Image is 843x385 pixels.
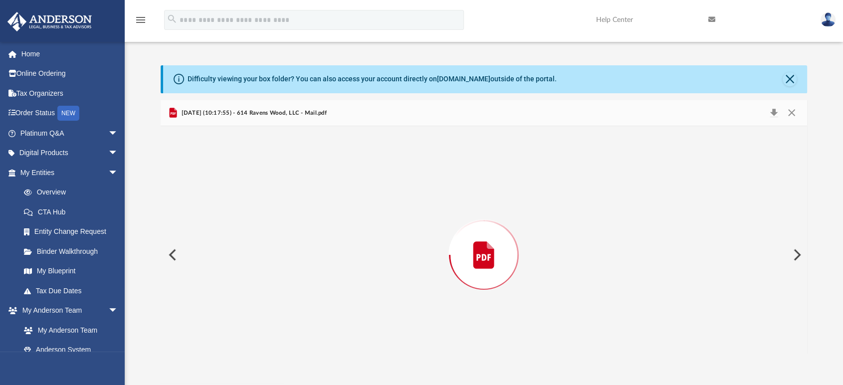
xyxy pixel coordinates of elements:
[14,320,123,340] a: My Anderson Team
[4,12,95,31] img: Anderson Advisors Platinum Portal
[135,14,147,26] i: menu
[108,143,128,164] span: arrow_drop_down
[57,106,79,121] div: NEW
[7,44,133,64] a: Home
[14,340,128,360] a: Anderson System
[7,64,133,84] a: Online Ordering
[437,75,490,83] a: [DOMAIN_NAME]
[14,222,133,242] a: Entity Change Request
[135,19,147,26] a: menu
[179,109,327,118] span: [DATE] (10:17:55) - 614 Ravens Wood, LLC - Mail.pdf
[7,83,133,103] a: Tax Organizers
[785,241,807,269] button: Next File
[783,106,801,120] button: Close
[7,103,133,124] a: Order StatusNEW
[14,281,133,301] a: Tax Due Dates
[161,100,807,384] div: Preview
[14,183,133,202] a: Overview
[188,74,557,84] div: Difficulty viewing your box folder? You can also access your account directly on outside of the p...
[7,301,128,321] a: My Anderson Teamarrow_drop_down
[108,123,128,144] span: arrow_drop_down
[108,163,128,183] span: arrow_drop_down
[7,163,133,183] a: My Entitiesarrow_drop_down
[167,13,178,24] i: search
[783,72,797,86] button: Close
[161,241,183,269] button: Previous File
[14,241,133,261] a: Binder Walkthrough
[821,12,836,27] img: User Pic
[108,301,128,321] span: arrow_drop_down
[7,143,133,163] a: Digital Productsarrow_drop_down
[14,261,128,281] a: My Blueprint
[765,106,783,120] button: Download
[14,202,133,222] a: CTA Hub
[7,123,133,143] a: Platinum Q&Aarrow_drop_down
